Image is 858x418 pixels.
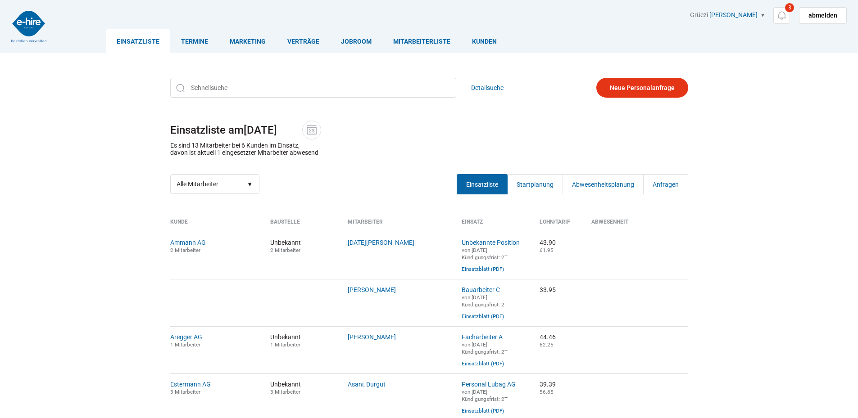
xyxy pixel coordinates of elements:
small: von [DATE] Kündigungsfrist: 2T [462,294,508,308]
a: Einsatzblatt (PDF) [462,313,504,319]
a: Neue Personalanfrage [596,78,688,98]
a: abmelden [799,7,847,24]
th: Mitarbeiter [341,219,455,232]
a: Facharbeiter A [462,333,503,341]
a: Asani, Durgut [348,381,386,388]
input: Schnellsuche [170,78,456,98]
span: Unbekannt [270,239,335,253]
a: Einsatzblatt (PDF) [462,360,504,367]
a: Estermann AG [170,381,211,388]
a: Jobroom [330,29,382,53]
a: Personal Lubag AG [462,381,516,388]
a: Bauarbeiter C [462,286,500,293]
small: 61.95 [540,247,554,253]
a: Anfragen [643,174,688,194]
a: Ammann AG [170,239,206,246]
small: 56.85 [540,389,554,395]
small: 2 Mitarbeiter [270,247,300,253]
nobr: 33.95 [540,286,556,293]
a: Unbekannte Position [462,239,520,246]
a: [PERSON_NAME] [348,286,396,293]
a: Startplanung [507,174,563,194]
nobr: 43.90 [540,239,556,246]
small: 1 Mitarbeiter [270,342,300,348]
a: 3 [773,7,790,24]
th: Kunde [170,219,263,232]
small: von [DATE] Kündigungsfrist: 2T [462,389,508,402]
a: Detailsuche [471,78,504,98]
a: Marketing [219,29,277,53]
th: Baustelle [263,219,341,232]
a: [DATE][PERSON_NAME] [348,239,414,246]
span: Unbekannt [270,333,335,348]
a: Abwesenheitsplanung [563,174,644,194]
a: Mitarbeiterliste [382,29,461,53]
small: 3 Mitarbeiter [170,389,200,395]
a: [PERSON_NAME] [348,333,396,341]
a: [PERSON_NAME] [709,11,758,18]
a: Einsatzblatt (PDF) [462,408,504,414]
a: Einsatzblatt (PDF) [462,266,504,272]
nobr: 39.39 [540,381,556,388]
span: 3 [785,3,794,12]
a: Verträge [277,29,330,53]
img: icon-notification.svg [776,10,787,21]
small: 2 Mitarbeiter [170,247,200,253]
div: Grüezi [690,11,847,24]
h1: Einsatzliste am [170,121,688,139]
a: Einsatzliste [106,29,170,53]
small: 3 Mitarbeiter [270,389,300,395]
th: Lohn/Tarif [533,219,585,232]
small: 1 Mitarbeiter [170,342,200,348]
small: von [DATE] Kündigungsfrist: 2T [462,247,508,261]
small: von [DATE] Kündigungsfrist: 2T [462,342,508,355]
a: Aregger AG [170,333,202,341]
th: Einsatz [455,219,533,232]
p: Es sind 13 Mitarbeiter bei 6 Kunden im Einsatz, davon ist aktuell 1 eingesetzter Mitarbeiter abwe... [170,142,318,156]
nobr: 44.46 [540,333,556,341]
img: logo2.png [11,11,46,42]
a: Termine [170,29,219,53]
small: 62.25 [540,342,554,348]
img: icon-date.svg [305,123,318,137]
a: Kunden [461,29,508,53]
th: Abwesenheit [585,219,688,232]
a: Einsatzliste [457,174,508,194]
span: Unbekannt [270,381,335,395]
